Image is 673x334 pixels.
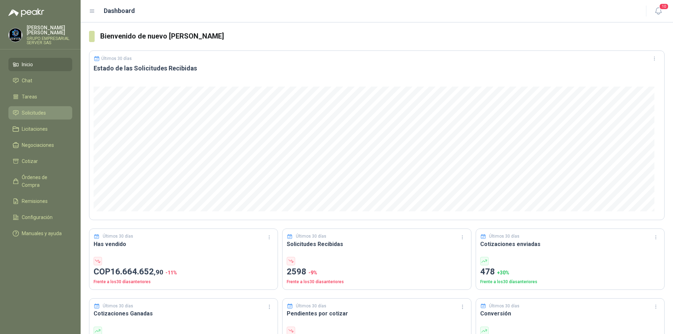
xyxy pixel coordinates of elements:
span: 16.664.652 [110,267,163,277]
h3: Cotizaciones enviadas [480,240,660,248]
a: Cotizar [8,155,72,168]
span: Solicitudes [22,109,46,117]
span: Tareas [22,93,37,101]
img: Logo peakr [8,8,44,17]
span: Negociaciones [22,141,54,149]
a: Licitaciones [8,122,72,136]
span: -11 % [165,270,177,275]
a: Órdenes de Compra [8,171,72,192]
p: Últimos 30 días [101,56,132,61]
h3: Bienvenido de nuevo [PERSON_NAME] [100,31,665,42]
p: Frente a los 30 días anteriores [94,279,273,285]
h3: Cotizaciones Ganadas [94,309,273,318]
span: Remisiones [22,197,48,205]
p: Frente a los 30 días anteriores [287,279,467,285]
span: Configuración [22,213,53,221]
p: Últimos 30 días [296,303,326,309]
a: Configuración [8,211,72,224]
span: Inicio [22,61,33,68]
p: Últimos 30 días [296,233,326,240]
h3: Solicitudes Recibidas [287,240,467,248]
a: Solicitudes [8,106,72,120]
span: Órdenes de Compra [22,173,66,189]
span: Chat [22,77,32,84]
span: Cotizar [22,157,38,165]
h1: Dashboard [104,6,135,16]
a: Negociaciones [8,138,72,152]
h3: Conversión [480,309,660,318]
p: COP [94,265,273,279]
button: 10 [652,5,665,18]
span: -9 % [308,270,317,275]
span: Licitaciones [22,125,48,133]
a: Manuales y ayuda [8,227,72,240]
h3: Pendientes por cotizar [287,309,467,318]
p: Últimos 30 días [489,233,519,240]
p: Últimos 30 días [103,233,133,240]
a: Remisiones [8,195,72,208]
p: 478 [480,265,660,279]
p: Últimos 30 días [103,303,133,309]
p: 2598 [287,265,467,279]
span: 10 [659,3,669,10]
h3: Has vendido [94,240,273,248]
p: GRUPO EMPRESARIAL SERVER SAS [27,36,72,45]
span: ,90 [154,268,163,276]
p: [PERSON_NAME] [PERSON_NAME] [27,25,72,35]
a: Inicio [8,58,72,71]
span: Manuales y ayuda [22,230,62,237]
a: Tareas [8,90,72,103]
img: Company Logo [9,28,22,42]
p: Frente a los 30 días anteriores [480,279,660,285]
span: + 30 % [497,270,509,275]
h3: Estado de las Solicitudes Recibidas [94,64,660,73]
p: Últimos 30 días [489,303,519,309]
a: Chat [8,74,72,87]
